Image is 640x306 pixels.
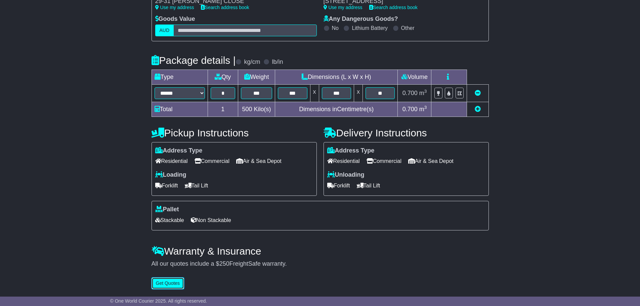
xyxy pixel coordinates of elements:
[324,15,398,23] label: Any Dangerous Goods?
[310,84,319,102] td: x
[238,70,275,84] td: Weight
[275,102,398,117] td: Dimensions in Centimetre(s)
[324,5,362,10] a: Use my address
[195,156,229,166] span: Commercial
[155,147,203,155] label: Address Type
[152,277,184,289] button: Get Quotes
[324,127,489,138] h4: Delivery Instructions
[155,171,186,179] label: Loading
[152,127,317,138] h4: Pickup Instructions
[401,25,415,31] label: Other
[155,15,195,23] label: Goods Value
[185,180,208,191] span: Tail Lift
[275,70,398,84] td: Dimensions (L x W x H)
[208,102,238,117] td: 1
[152,246,489,257] h4: Warranty & Insurance
[155,156,188,166] span: Residential
[272,58,283,66] label: lb/in
[191,215,231,225] span: Non Stackable
[357,180,380,191] span: Tail Lift
[332,25,339,31] label: No
[244,58,260,66] label: kg/cm
[367,156,401,166] span: Commercial
[327,156,360,166] span: Residential
[152,70,208,84] td: Type
[424,105,427,110] sup: 3
[475,90,481,96] a: Remove this item
[155,25,174,36] label: AUD
[152,55,236,66] h4: Package details |
[219,260,229,267] span: 250
[152,102,208,117] td: Total
[398,70,431,84] td: Volume
[201,5,249,10] a: Search address book
[369,5,418,10] a: Search address book
[402,90,418,96] span: 0.700
[419,90,427,96] span: m
[155,206,179,213] label: Pallet
[327,147,375,155] label: Address Type
[155,215,184,225] span: Stackable
[354,84,362,102] td: x
[327,171,365,179] label: Unloading
[408,156,454,166] span: Air & Sea Depot
[402,106,418,113] span: 0.700
[208,70,238,84] td: Qty
[424,89,427,94] sup: 3
[236,156,282,166] span: Air & Sea Depot
[419,106,427,113] span: m
[110,298,207,304] span: © One World Courier 2025. All rights reserved.
[155,5,194,10] a: Use my address
[352,25,388,31] label: Lithium Battery
[327,180,350,191] span: Forklift
[238,102,275,117] td: Kilo(s)
[155,180,178,191] span: Forklift
[152,260,489,268] div: All our quotes include a $ FreightSafe warranty.
[242,106,252,113] span: 500
[475,106,481,113] a: Add new item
